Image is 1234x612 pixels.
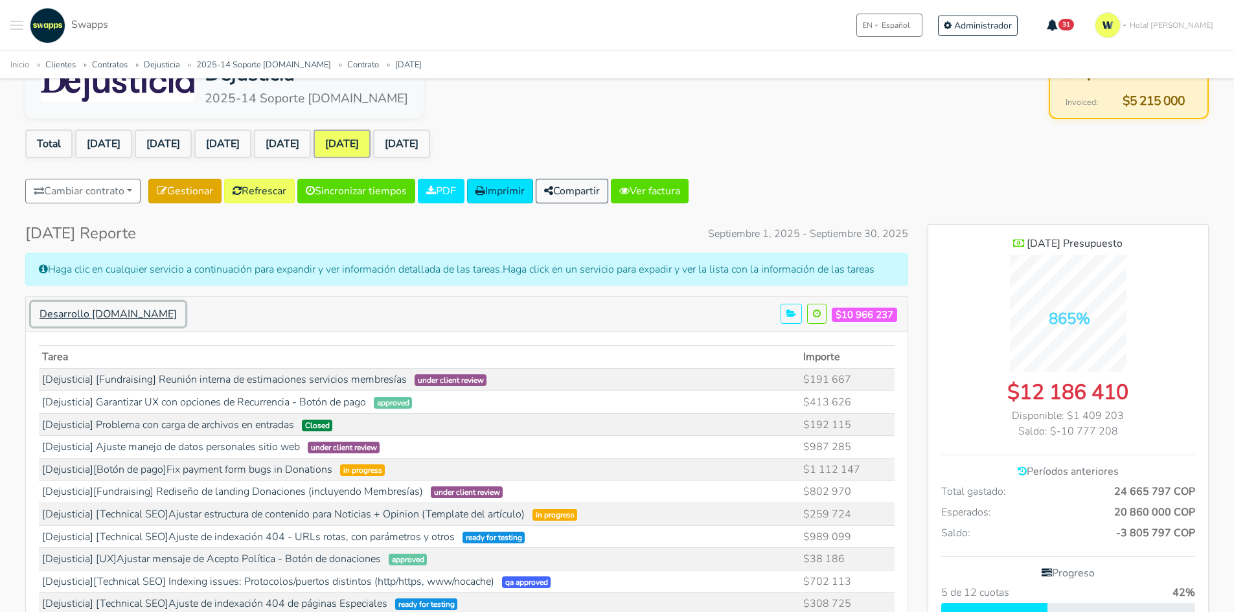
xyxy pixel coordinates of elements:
a: [DATE] [395,59,422,71]
a: [Dejusticia][Technical SEO] Indexing issues: Protocolos/puertos distintos (http/https, www/nocache) [42,574,494,589]
div: Disponible: $1 409 203 [941,408,1195,424]
span: ready for testing [395,598,458,610]
td: $802 970 [800,481,895,503]
span: approved [389,554,428,565]
td: $259 724 [800,503,895,526]
a: Total [25,130,73,158]
a: Clientes [45,59,76,71]
a: Contrato [347,59,379,71]
a: Hola! [PERSON_NAME] [1090,7,1224,43]
span: Total gastado: [941,484,1006,499]
button: Toggle navigation menu [10,8,23,43]
button: Desarrollo [DOMAIN_NAME] [31,302,185,326]
td: $987 285 [800,436,895,459]
a: [DATE] [373,130,430,158]
th: Importe [800,345,895,368]
button: 31 [1038,14,1083,36]
a: PDF [418,179,464,203]
button: ENEspañol [856,14,922,37]
h6: Progreso [941,567,1195,580]
div: $12 186 410 [941,377,1195,408]
h4: [DATE] Reporte [25,224,136,243]
span: Español [882,19,910,31]
span: 42% [1172,585,1195,600]
a: Swapps [27,8,108,43]
td: $989 099 [800,525,895,548]
a: [Dejusticia] [Technical SEO]Ajuste de indexación 404 de páginas Especiales [42,596,387,611]
a: Imprimir [467,179,533,203]
a: [DATE] [314,130,371,158]
span: $5 215 000 [1105,92,1185,111]
a: [DATE] [194,130,251,158]
td: $38 186 [800,548,895,571]
a: [DATE] [254,130,311,158]
span: Hola! [PERSON_NAME] [1130,19,1213,31]
span: qa approved [502,576,551,588]
span: Invoiced: [1066,96,1098,109]
a: [Dejusticia][Botón de pago]Fix payment form bugs in Donations [42,462,332,477]
img: swapps-linkedin-v2.jpg [30,8,65,43]
span: Swapps [71,17,108,32]
a: Ver factura [611,179,689,203]
td: $192 115 [800,413,895,436]
a: Refrescar [224,179,295,203]
button: Cambiar contrato [25,179,141,203]
a: Inicio [10,59,29,71]
a: [Dejusticia] [Technical SEO]Ajustar estructura de contenido para Noticias + Opinion (Template del... [42,507,525,521]
a: [DATE] [75,130,132,158]
span: under client review [308,442,380,453]
span: 24 665 797 COP [1114,484,1195,499]
a: 2025-14 Soporte [DOMAIN_NAME] [196,59,331,71]
a: Administrador [938,16,1018,36]
th: Tarea [39,345,800,368]
div: Haga clic en cualquier servicio a continuación para expandir y ver información detallada de las t... [25,253,908,286]
span: Saldo: [941,525,970,541]
span: $10 966 237 [832,308,897,323]
span: under client review [415,374,487,386]
td: $191 667 [800,368,895,391]
a: [DATE] [135,130,192,158]
div: Saldo: $-10 777 208 [941,424,1195,439]
span: in progress [340,464,385,476]
a: [Dejusticia] [Fundraising] Reunión interna de estimaciones servicios membresías [42,372,407,387]
a: [Dejusticia] Problema con carga de archivos en entradas [42,418,294,432]
a: Gestionar [148,179,222,203]
a: [Dejusticia] Garantizar UX con opciones de Recurrencia - Botón de pago [42,395,366,409]
span: 20 860 000 COP [1114,504,1195,520]
td: $702 113 [800,570,895,593]
span: Septiembre 1, 2025 - Septiembre 30, 2025 [708,226,908,242]
span: 5 de 12 cuotas [941,585,1009,600]
span: approved [374,397,413,409]
a: [Dejusticia] [UX]Ajustar mensaje de Acepto Política - Botón de donaciones [42,552,381,566]
span: under client review [431,486,503,498]
a: [Dejusticia][Fundraising] Rediseño de landing Donaciones (incluyendo Membresías) [42,484,423,499]
button: Compartir [536,179,608,203]
span: [DATE] Presupuesto [1027,236,1123,251]
h6: Períodos anteriores [941,466,1195,478]
td: $1 112 147 [800,458,895,481]
a: Sincronizar tiempos [297,179,415,203]
a: Contratos [92,59,128,71]
span: 31 [1058,19,1074,30]
a: [Dejusticia] Ajuste manejo de datos personales sitio web [42,440,300,454]
a: [Dejusticia] [Technical SEO]Ajuste de indexación 404 - URLs rotas, con parámetros y otros [42,530,455,544]
a: Dejusticia [144,59,180,71]
span: -3 805 797 COP [1116,525,1195,541]
span: ready for testing [463,532,525,543]
div: 2025-14 Soporte [DOMAIN_NAME] [205,89,408,108]
span: Esperados: [941,504,991,520]
td: $413 626 [800,391,895,414]
span: in progress [532,509,578,521]
img: isotipo-3-3e143c57.png [1095,12,1121,38]
span: Closed [302,420,333,431]
span: Administrador [954,19,1012,32]
img: Dejusticia [41,65,194,102]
